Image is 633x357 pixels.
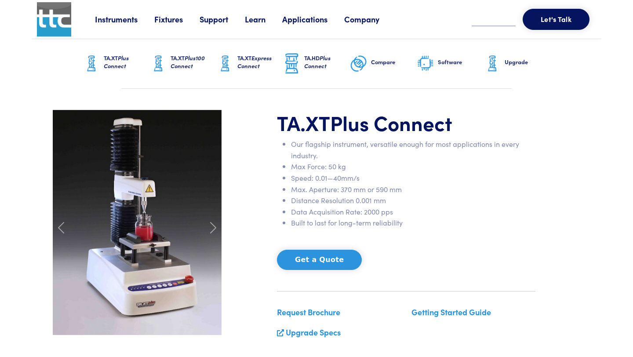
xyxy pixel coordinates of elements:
span: Express Connect [237,54,272,70]
h1: TA.XT [277,110,535,135]
a: TA.XTPlus100 Connect [149,39,216,88]
h6: Upgrade [505,58,550,66]
a: Software [417,39,484,88]
a: TA.XTPlus Connect [83,39,149,88]
a: Getting Started Guide [411,306,491,317]
img: ttc_logo_1x1_v1.0.png [37,2,71,36]
li: Built to last for long-term reliability [291,217,535,229]
span: Plus100 Connect [171,54,205,70]
h6: TA.XT [104,54,149,70]
span: Plus Connect [330,108,452,136]
button: Let's Talk [523,9,589,30]
img: compare-graphic.png [350,53,367,75]
h6: Software [438,58,484,66]
span: Plus Connect [104,54,129,70]
h6: Compare [371,58,417,66]
li: Data Acquisition Rate: 2000 pps [291,206,535,218]
a: Applications [282,14,344,25]
h6: TA.XT [237,54,283,70]
img: ta-xt-graphic.png [216,53,234,75]
a: Fixtures [154,14,200,25]
li: Max Force: 50 kg [291,161,535,172]
img: software-graphic.png [417,55,434,73]
a: Company [344,14,396,25]
img: ta-xt-graphic.png [484,53,501,75]
a: Upgrade [484,39,550,88]
a: Learn [245,14,282,25]
h6: TA.XT [171,54,216,70]
h6: TA.HD [304,54,350,70]
img: ta-xt-graphic.png [83,53,100,75]
button: Get a Quote [277,250,362,270]
img: carousel-ta-xt-plus-bloom.jpg [53,110,222,335]
img: ta-hd-graphic.png [283,52,301,75]
a: Upgrade Specs [286,327,341,338]
li: Distance Resolution 0.001 mm [291,195,535,206]
a: Compare [350,39,417,88]
a: Request Brochure [277,306,340,317]
a: TA.HDPlus Connect [283,39,350,88]
li: Speed: 0.01—40mm/s [291,172,535,184]
a: Instruments [95,14,154,25]
a: Support [200,14,245,25]
a: TA.XTExpress Connect [216,39,283,88]
li: Max. Aperture: 370 mm or 590 mm [291,184,535,195]
span: Plus Connect [304,54,331,70]
li: Our flagship instrument, versatile enough for most applications in every industry. [291,138,535,161]
img: ta-xt-graphic.png [149,53,167,75]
